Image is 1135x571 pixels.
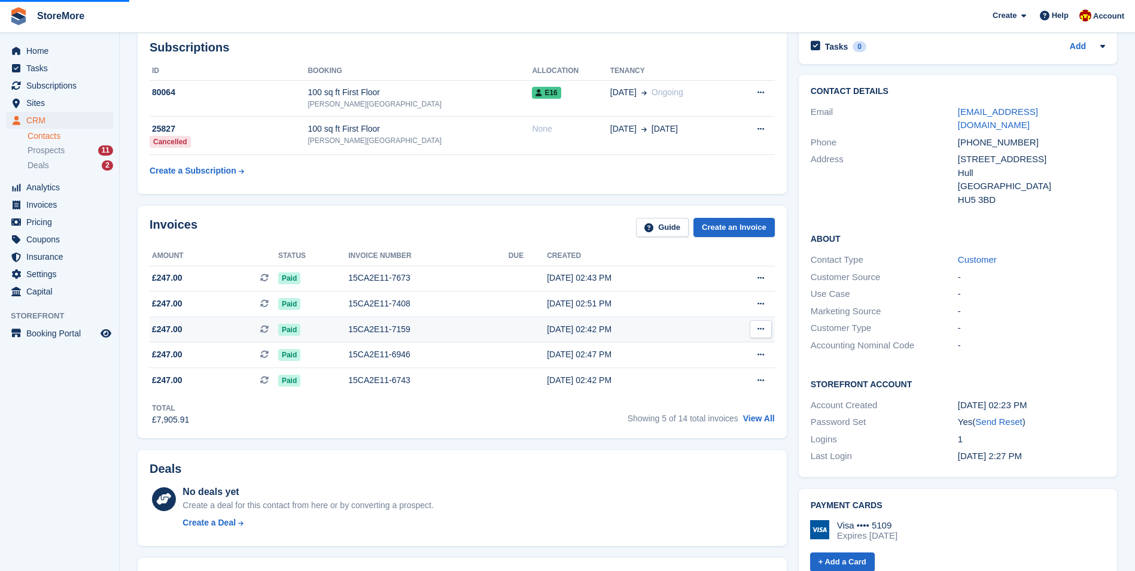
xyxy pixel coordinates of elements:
div: Last Login [811,449,958,463]
div: Expires [DATE] [837,530,897,541]
span: Invoices [26,196,98,213]
th: Invoice number [348,247,509,266]
a: menu [6,248,113,265]
th: Status [278,247,348,266]
div: Create a deal for this contact from here or by converting a prospect. [182,499,433,512]
a: [EMAIL_ADDRESS][DOMAIN_NAME] [958,107,1038,130]
a: menu [6,60,113,77]
div: No deals yet [182,485,433,499]
div: Address [811,153,958,206]
a: menu [6,179,113,196]
a: View All [743,414,775,423]
div: - [958,287,1105,301]
div: - [958,271,1105,284]
a: menu [6,42,113,59]
span: Capital [26,283,98,300]
span: Settings [26,266,98,283]
div: 1 [958,433,1105,447]
span: [DATE] [610,86,637,99]
span: [DATE] [652,123,678,135]
div: - [958,339,1105,353]
span: Analytics [26,179,98,196]
div: 2 [102,160,113,171]
div: [PHONE_NUMBER] [958,136,1105,150]
th: Booking [308,62,532,81]
div: 15CA2E11-6946 [348,348,509,361]
div: 0 [853,41,866,52]
div: 15CA2E11-7673 [348,272,509,284]
div: Cancelled [150,136,191,148]
span: £247.00 [152,374,182,387]
th: Tenancy [610,62,733,81]
h2: Contact Details [811,87,1105,96]
div: Create a Subscription [150,165,236,177]
div: £7,905.91 [152,414,189,426]
div: Hull [958,166,1105,180]
span: Prospects [28,145,65,156]
div: [DATE] 02:42 PM [547,374,711,387]
a: menu [6,266,113,283]
div: Total [152,403,189,414]
a: Create a Deal [182,517,433,529]
a: menu [6,112,113,129]
a: Create an Invoice [693,218,775,238]
div: [PERSON_NAME][GEOGRAPHIC_DATA] [308,135,532,146]
span: Pricing [26,214,98,230]
div: Accounting Nominal Code [811,339,958,353]
a: Add [1070,40,1086,54]
div: Email [811,105,958,132]
h2: About [811,232,1105,244]
a: Send Reset [975,417,1022,427]
a: Create a Subscription [150,160,244,182]
a: Deals 2 [28,159,113,172]
span: Create [993,10,1017,22]
div: Customer Source [811,271,958,284]
a: menu [6,325,113,342]
a: menu [6,196,113,213]
span: £247.00 [152,323,182,336]
span: £247.00 [152,348,182,361]
span: CRM [26,112,98,129]
a: StoreMore [32,6,89,26]
div: 15CA2E11-7159 [348,323,509,336]
div: 15CA2E11-6743 [348,374,509,387]
img: stora-icon-8386f47178a22dfd0bd8f6a31ec36ba5ce8667c1dd55bd0f319d3a0aa187defe.svg [10,7,28,25]
span: Booking Portal [26,325,98,342]
div: 100 sq ft First Floor [308,123,532,135]
a: menu [6,95,113,111]
div: Account Created [811,399,958,412]
div: Create a Deal [182,517,236,529]
span: [DATE] [610,123,637,135]
span: E16 [532,87,561,99]
span: Sites [26,95,98,111]
div: 25827 [150,123,308,135]
span: Paid [278,298,300,310]
a: Customer [958,254,997,265]
div: Logins [811,433,958,447]
span: Coupons [26,231,98,248]
div: [STREET_ADDRESS] [958,153,1105,166]
img: Visa Logo [810,520,829,539]
span: Paid [278,349,300,361]
div: [DATE] 02:43 PM [547,272,711,284]
span: Account [1093,10,1124,22]
span: ( ) [972,417,1025,427]
a: Contacts [28,130,113,142]
div: Phone [811,136,958,150]
span: Home [26,42,98,59]
span: Deals [28,160,49,171]
div: [GEOGRAPHIC_DATA] [958,180,1105,193]
span: Paid [278,324,300,336]
span: £247.00 [152,297,182,310]
a: menu [6,77,113,94]
th: Amount [150,247,278,266]
th: Allocation [532,62,610,81]
div: - [958,321,1105,335]
a: menu [6,283,113,300]
img: Store More Team [1079,10,1091,22]
div: Visa •••• 5109 [837,520,897,531]
span: Subscriptions [26,77,98,94]
div: [PERSON_NAME][GEOGRAPHIC_DATA] [308,99,532,110]
div: HU5 3BD [958,193,1105,207]
div: 15CA2E11-7408 [348,297,509,310]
